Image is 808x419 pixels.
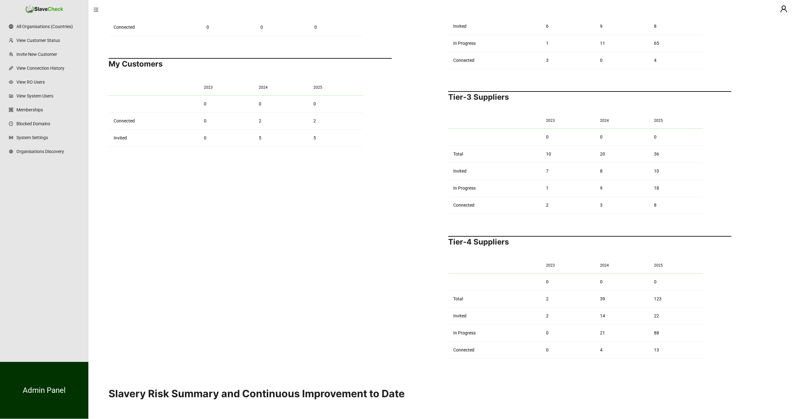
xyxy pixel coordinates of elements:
[595,197,649,214] td: 3
[541,18,595,35] td: 6
[649,163,703,180] td: 10
[595,113,649,129] th: 2024
[595,257,649,274] th: 2024
[109,19,201,36] td: Connected
[309,19,363,36] td: 0
[595,146,649,163] td: 20
[16,117,82,130] a: Blocked Domains
[199,96,254,113] td: 0
[649,197,703,214] td: 8
[254,96,309,113] td: 0
[448,180,541,197] td: In Progress
[109,387,405,400] h1: Slavery Risk Summary and Continuous Improvement to Date
[541,197,595,214] td: 2
[541,274,595,291] td: 0
[595,35,649,52] td: 11
[448,163,541,180] td: Invited
[649,325,703,342] td: 88
[649,35,703,52] td: 65
[595,163,649,180] td: 8
[448,342,541,359] td: Connected
[541,146,595,163] td: 10
[201,19,255,36] td: 0
[649,129,703,146] td: 0
[780,5,787,13] span: user
[448,35,541,52] td: In Progress
[448,52,541,69] td: Connected
[595,180,649,197] td: 9
[595,325,649,342] td: 21
[255,19,309,36] td: 0
[199,113,254,130] td: 0
[448,197,541,214] td: Connected
[199,130,254,147] td: 0
[541,180,595,197] td: 1
[595,129,649,146] td: 0
[16,20,82,33] a: All Organisations (Countries)
[16,34,82,47] a: View Customer Status
[16,48,82,61] a: Invite New Customer
[16,131,82,144] a: System Settings
[448,308,541,325] td: Invited
[649,180,703,197] td: 18
[199,80,254,96] th: 2023
[448,91,731,103] h2: Tier-3 Suppliers
[16,90,82,102] a: View System Users
[595,291,649,308] td: 39
[541,291,595,308] td: 2
[595,18,649,35] td: 9
[595,342,649,359] td: 4
[649,52,703,69] td: 4
[595,308,649,325] td: 14
[649,113,703,129] th: 2025
[16,145,82,158] a: Organisations Discovery
[16,76,82,88] a: View RO Users
[595,52,649,69] td: 0
[541,113,595,129] th: 2023
[448,291,541,308] td: Total
[109,58,392,69] h2: My Customers
[448,236,731,247] h2: Tier-4 Suppliers
[541,52,595,69] td: 3
[16,62,82,74] a: View Connection History
[308,130,363,147] td: 5
[649,146,703,163] td: 36
[595,274,649,291] td: 0
[448,325,541,342] td: In Progress
[448,18,541,35] td: Invited
[254,80,309,96] th: 2024
[649,342,703,359] td: 13
[254,130,309,147] td: 5
[109,113,199,130] td: Connected
[541,325,595,342] td: 0
[93,7,98,12] span: menu-fold
[448,146,541,163] td: Total
[16,103,82,116] a: Memberships
[254,113,309,130] td: 2
[308,96,363,113] td: 0
[541,257,595,274] th: 2023
[649,308,703,325] td: 22
[649,274,703,291] td: 0
[541,342,595,359] td: 0
[541,129,595,146] td: 0
[109,130,199,147] td: Invited
[308,113,363,130] td: 2
[649,291,703,308] td: 123
[541,308,595,325] td: 2
[541,35,595,52] td: 1
[649,18,703,35] td: 8
[541,163,595,180] td: 7
[308,80,363,96] th: 2025
[649,257,703,274] th: 2025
